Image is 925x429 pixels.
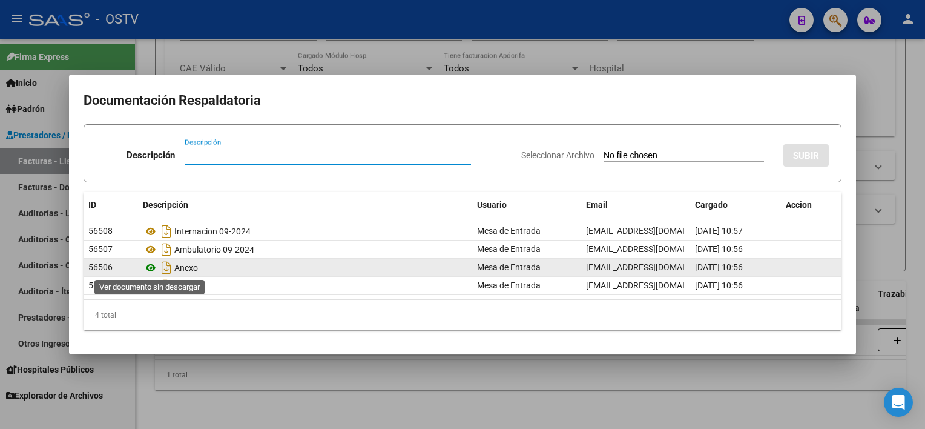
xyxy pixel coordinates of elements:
[88,262,113,272] span: 56506
[159,276,174,296] i: Descargar documento
[143,240,467,259] div: Ambulatorio 09-2024
[143,200,188,210] span: Descripción
[477,244,541,254] span: Mesa de Entrada
[695,244,743,254] span: [DATE] 10:56
[143,276,467,296] div: Factura
[143,258,467,278] div: Anexo
[472,192,581,218] datatable-header-cell: Usuario
[695,262,743,272] span: [DATE] 10:56
[138,192,472,218] datatable-header-cell: Descripción
[159,222,174,241] i: Descargar documento
[159,258,174,278] i: Descargar documento
[884,388,913,417] div: Open Intercom Messenger
[88,281,113,290] span: 56505
[586,281,720,290] span: [EMAIL_ADDRESS][DOMAIN_NAME]
[695,281,743,290] span: [DATE] 10:56
[581,192,690,218] datatable-header-cell: Email
[586,200,608,210] span: Email
[586,244,720,254] span: [EMAIL_ADDRESS][DOMAIN_NAME]
[477,200,507,210] span: Usuario
[159,240,174,259] i: Descargar documento
[84,192,138,218] datatable-header-cell: ID
[781,192,841,218] datatable-header-cell: Accion
[786,200,812,210] span: Accion
[127,148,175,162] p: Descripción
[84,89,841,112] h2: Documentación Respaldatoria
[88,244,113,254] span: 56507
[88,226,113,236] span: 56508
[695,226,743,236] span: [DATE] 10:57
[690,192,781,218] datatable-header-cell: Cargado
[521,150,594,160] span: Seleccionar Archivo
[84,300,841,330] div: 4 total
[783,144,829,167] button: SUBIR
[586,226,720,236] span: [EMAIL_ADDRESS][DOMAIN_NAME]
[477,281,541,290] span: Mesa de Entrada
[586,262,720,272] span: [EMAIL_ADDRESS][DOMAIN_NAME]
[88,200,96,210] span: ID
[793,150,819,161] span: SUBIR
[143,222,467,241] div: Internacion 09-2024
[695,200,728,210] span: Cargado
[477,226,541,236] span: Mesa de Entrada
[477,262,541,272] span: Mesa de Entrada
